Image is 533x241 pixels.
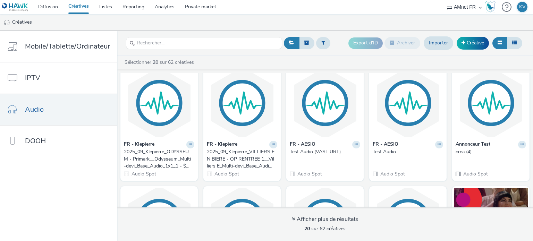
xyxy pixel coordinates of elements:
[2,3,28,11] img: undefined Logo
[492,37,507,49] button: Grille
[456,148,526,155] a: crea (4)
[373,141,398,149] strong: FR - AESIO
[507,37,522,49] button: Liste
[124,59,197,66] a: Sélectionner sur 62 créatives
[297,171,322,177] span: Audio Spot
[424,36,453,50] a: Importer
[304,225,310,232] strong: 20
[457,37,489,49] a: Créative
[122,69,196,137] img: 2025_09_Klepierre_ODYSSEUM - Primark__Odysseum_Multi-devi_Base_Audio_1x1_1 - $NT$ visual
[290,148,360,155] a: Test Audio (VAST URL)
[290,148,357,155] div: Test Audio (VAST URL)
[454,69,528,137] img: crea (4) visual
[485,1,498,12] a: Hawk Academy
[519,2,526,12] div: KV
[292,215,358,223] div: Afficher plus de résultats
[124,141,154,149] strong: FR - Klepierre
[456,141,490,149] strong: Annonceur Test
[304,225,346,232] span: sur 62 créatives
[371,69,445,137] img: Test Audio visual
[373,148,440,155] div: Test Audio
[463,171,488,177] span: Audio Spot
[124,148,192,170] div: 2025_09_Klepierre_ODYSSEUM - Primark__Odysseum_Multi-devi_Base_Audio_1x1_1 - $NT$
[207,148,274,170] div: 2025_09_Klepierre_VILLIERS EN BIERE - OP RENTREE 1__Villiers E_Multi-devi_Base_Audio_1x1_1 - $NT$
[126,37,282,49] input: Rechercher...
[153,59,158,66] strong: 20
[207,148,277,170] a: 2025_09_Klepierre_VILLIERS EN BIERE - OP RENTREE 1__Villiers E_Multi-devi_Base_Audio_1x1_1 - $NT$
[290,141,315,149] strong: FR - AESIO
[373,148,443,155] a: Test Audio
[288,69,362,137] img: Test Audio (VAST URL) visual
[25,104,44,114] span: Audio
[124,148,194,170] a: 2025_09_Klepierre_ODYSSEUM - Primark__Odysseum_Multi-devi_Base_Audio_1x1_1 - $NT$
[207,141,237,149] strong: FR - Klepierre
[384,37,420,49] button: Archiver
[214,171,239,177] span: Audio Spot
[348,37,383,49] button: Export d'ID
[131,171,156,177] span: Audio Spot
[3,19,10,26] img: audio
[25,73,40,83] span: IPTV
[456,148,523,155] div: crea (4)
[485,1,496,12] img: Hawk Academy
[380,171,405,177] span: Audio Spot
[205,69,279,137] img: 2025_09_Klepierre_VILLIERS EN BIERE - OP RENTREE 1__Villiers E_Multi-devi_Base_Audio_1x1_1 - $NT$...
[25,136,46,146] span: DOOH
[25,41,110,51] span: Mobile/Tablette/Ordinateur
